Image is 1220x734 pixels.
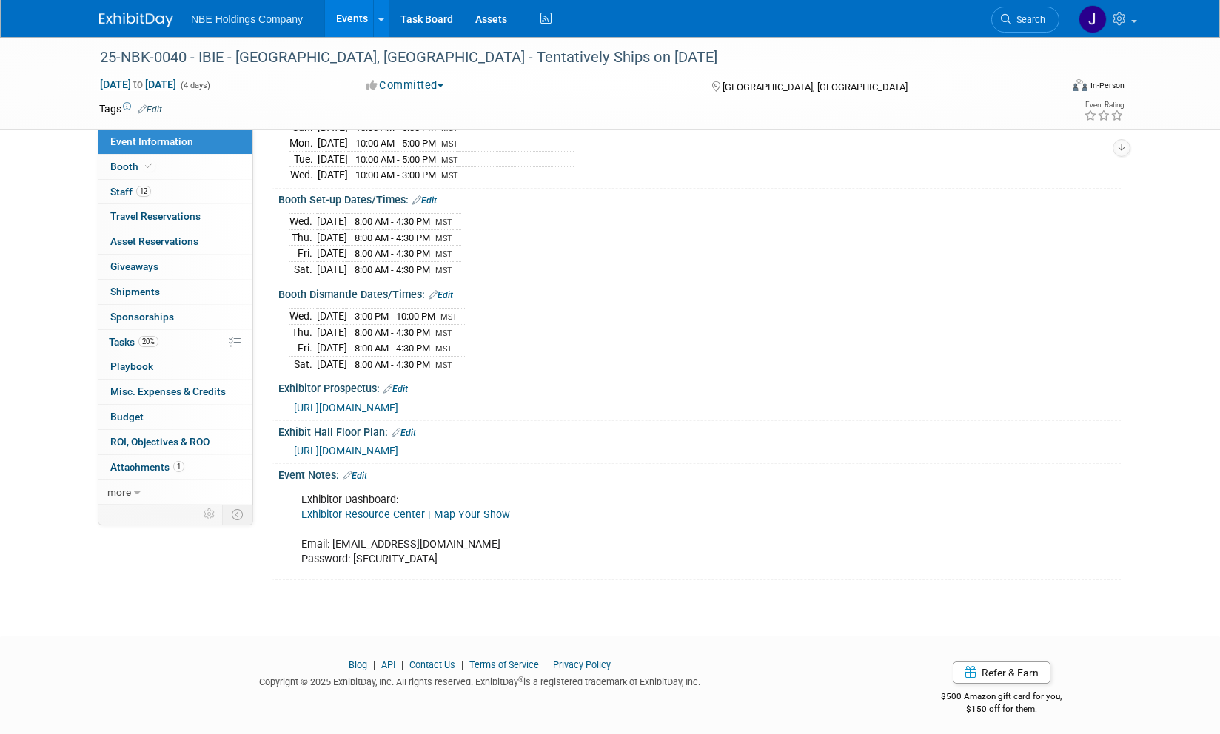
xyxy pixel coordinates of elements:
[553,659,611,670] a: Privacy Policy
[98,455,252,479] a: Attachments1
[301,508,510,521] a: Exhibitor Resource Center | Map Your Show
[95,44,1037,71] div: 25-NBK-0040 - IBIE - [GEOGRAPHIC_DATA], [GEOGRAPHIC_DATA] - Tentatively Ships on [DATE]
[541,659,551,670] span: |
[317,229,347,246] td: [DATE]
[317,309,347,325] td: [DATE]
[109,336,158,348] span: Tasks
[110,161,155,172] span: Booth
[317,324,347,340] td: [DATE]
[98,430,252,454] a: ROI, Objectives & ROO
[440,312,457,322] span: MST
[441,155,458,165] span: MST
[435,344,452,354] span: MST
[355,359,430,370] span: 8:00 AM - 4:30 PM
[173,461,184,472] span: 1
[278,464,1121,483] div: Event Notes:
[289,151,318,167] td: Tue.
[289,340,317,357] td: Fri.
[138,104,162,115] a: Edit
[318,135,348,152] td: [DATE]
[98,405,252,429] a: Budget
[289,324,317,340] td: Thu.
[398,659,407,670] span: |
[1073,79,1087,91] img: Format-Inperson.png
[294,402,398,414] a: [URL][DOMAIN_NAME]
[278,421,1121,440] div: Exhibit Hall Floor Plan:
[349,659,367,670] a: Blog
[294,445,398,457] a: [URL][DOMAIN_NAME]
[355,327,430,338] span: 8:00 AM - 4:30 PM
[179,81,210,90] span: (4 days)
[882,703,1122,716] div: $150 off for them.
[343,471,367,481] a: Edit
[110,436,210,448] span: ROI, Objectives & ROO
[289,229,317,246] td: Thu.
[110,385,226,397] span: Misc. Expenses & Credits
[355,248,430,259] span: 8:00 AM - 4:30 PM
[98,305,252,329] a: Sponsorships
[99,101,162,116] td: Tags
[441,124,458,133] span: MST
[953,661,1050,684] a: Refer & Earn
[318,167,348,183] td: [DATE]
[191,13,303,25] span: NBE Holdings Company
[409,659,455,670] a: Contact Us
[383,384,408,394] a: Edit
[435,249,452,259] span: MST
[223,505,253,524] td: Toggle Event Tabs
[98,204,252,229] a: Travel Reservations
[107,486,131,498] span: more
[317,340,347,357] td: [DATE]
[289,262,317,277] td: Sat.
[110,135,193,147] span: Event Information
[435,266,452,275] span: MST
[291,485,958,574] div: Exhibitor Dashboard: Email: [EMAIL_ADDRESS][DOMAIN_NAME] Password: [SECURITY_DATA]
[1079,5,1107,33] img: John Vargo
[289,167,318,183] td: Wed.
[355,169,436,181] span: 10:00 AM - 3:00 PM
[110,360,153,372] span: Playbook
[197,505,223,524] td: Personalize Event Tab Strip
[518,676,523,684] sup: ®
[98,380,252,404] a: Misc. Expenses & Credits
[131,78,145,90] span: to
[110,186,151,198] span: Staff
[278,283,1121,303] div: Booth Dismantle Dates/Times:
[361,78,449,93] button: Committed
[1090,80,1125,91] div: In-Person
[110,260,158,272] span: Giveaways
[882,681,1122,715] div: $500 Amazon gift card for you,
[98,280,252,304] a: Shipments
[355,232,430,243] span: 8:00 AM - 4:30 PM
[98,330,252,354] a: Tasks20%
[469,659,539,670] a: Terms of Service
[429,290,453,300] a: Edit
[289,309,317,325] td: Wed.
[435,329,452,338] span: MST
[136,186,151,197] span: 12
[99,13,173,27] img: ExhibitDay
[392,428,416,438] a: Edit
[99,672,860,689] div: Copyright © 2025 ExhibitDay, Inc. All rights reserved. ExhibitDay is a registered trademark of Ex...
[289,135,318,152] td: Mon.
[145,162,152,170] i: Booth reservation complete
[355,311,435,322] span: 3:00 PM - 10:00 PM
[435,218,452,227] span: MST
[98,480,252,505] a: more
[110,286,160,297] span: Shipments
[99,78,177,91] span: [DATE] [DATE]
[441,139,458,149] span: MST
[457,659,467,670] span: |
[98,229,252,254] a: Asset Reservations
[355,154,436,165] span: 10:00 AM - 5:00 PM
[317,262,347,277] td: [DATE]
[110,461,184,473] span: Attachments
[98,155,252,179] a: Booth
[110,235,198,247] span: Asset Reservations
[435,360,452,370] span: MST
[441,171,458,181] span: MST
[412,195,437,206] a: Edit
[355,138,436,149] span: 10:00 AM - 5:00 PM
[110,411,144,422] span: Budget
